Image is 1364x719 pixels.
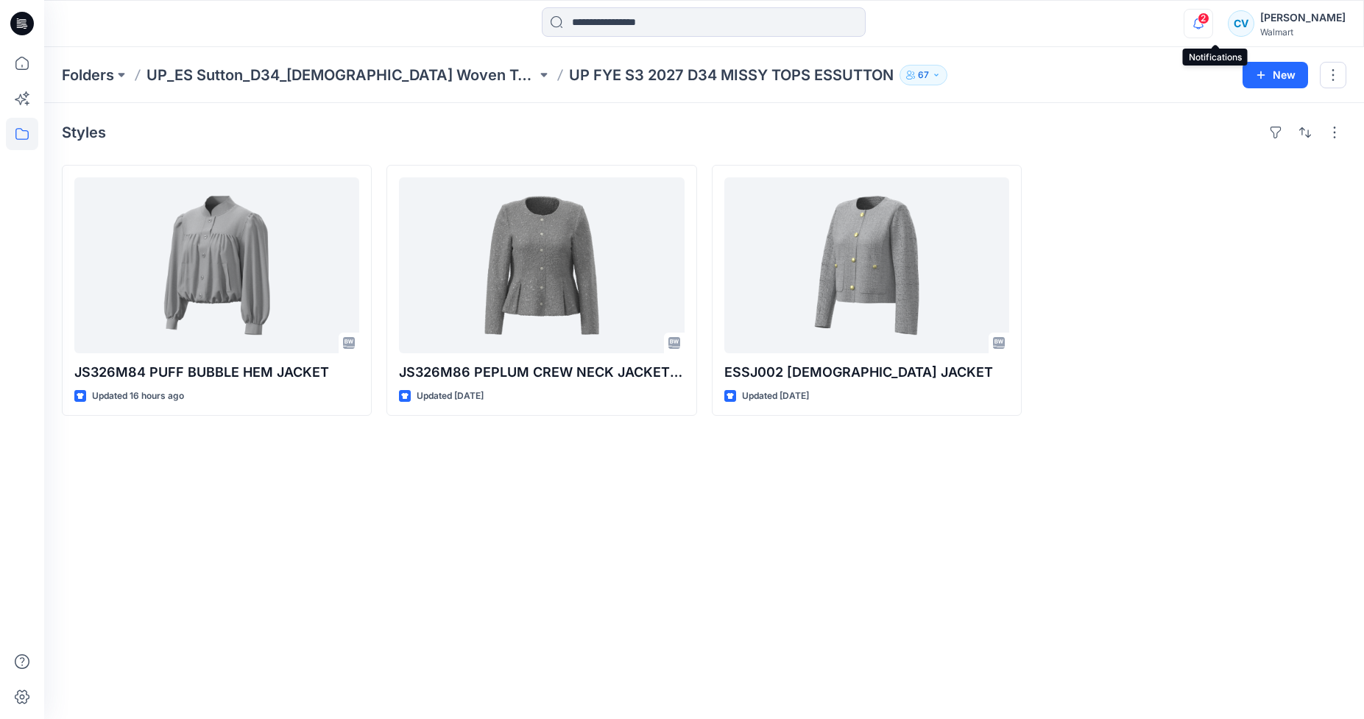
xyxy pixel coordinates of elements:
[1260,26,1346,38] div: Walmart
[1243,62,1308,88] button: New
[1228,10,1254,37] div: CV
[146,65,537,85] a: UP_ES Sutton_D34_[DEMOGRAPHIC_DATA] Woven Tops
[74,177,359,353] a: JS326M84 PUFF BUBBLE HEM JACKET
[724,177,1009,353] a: ESSJ002 LADY JACKET
[74,362,359,383] p: JS326M84 PUFF BUBBLE HEM JACKET
[417,389,484,404] p: Updated [DATE]
[92,389,184,404] p: Updated 16 hours ago
[724,362,1009,383] p: ESSJ002 [DEMOGRAPHIC_DATA] JACKET
[62,124,106,141] h4: Styles
[399,362,684,383] p: JS326M86 PEPLUM CREW NECK JACKET v2
[569,65,894,85] p: UP FYE S3 2027 D34 MISSY TOPS ESSUTTON
[918,67,929,83] p: 67
[1260,9,1346,26] div: [PERSON_NAME]
[1198,13,1209,24] span: 2
[742,389,809,404] p: Updated [DATE]
[399,177,684,353] a: JS326M86 PEPLUM CREW NECK JACKET v2
[62,65,114,85] a: Folders
[900,65,947,85] button: 67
